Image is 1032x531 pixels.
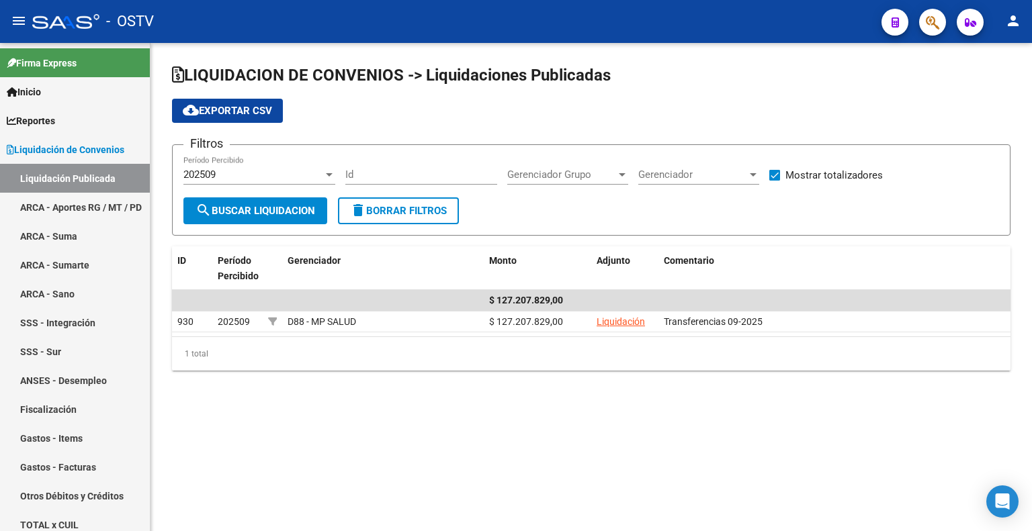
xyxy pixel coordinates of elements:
[597,316,645,327] a: Liquidación
[658,246,1010,305] datatable-header-cell: Comentario
[196,202,212,218] mat-icon: search
[11,13,27,29] mat-icon: menu
[196,205,315,217] span: Buscar Liquidacion
[1005,13,1021,29] mat-icon: person
[183,105,272,117] span: Exportar CSV
[106,7,154,36] span: - OSTV
[638,168,747,181] span: Gerenciador
[986,485,1019,518] div: Open Intercom Messenger
[489,314,586,330] div: $ 127.207.829,00
[183,102,199,118] mat-icon: cloud_download
[172,99,283,123] button: Exportar CSV
[7,56,77,70] span: Firma Express
[172,337,1010,371] div: 1 total
[212,246,263,305] datatable-header-cell: Período Percibido
[177,316,193,327] span: 930
[785,167,883,183] span: Mostrar totalizadores
[338,197,459,224] button: Borrar Filtros
[183,197,327,224] button: Buscar Liquidacion
[218,255,259,281] span: Período Percibido
[172,246,212,305] datatable-header-cell: ID
[288,316,356,327] span: D88 - MP SALUD
[172,66,611,85] span: LIQUIDACION DE CONVENIOS -> Liquidaciones Publicadas
[484,246,591,305] datatable-header-cell: Monto
[7,142,124,157] span: Liquidación de Convenios
[183,168,216,181] span: 202509
[664,316,763,327] span: Transferencias 09-2025
[489,255,517,266] span: Monto
[350,205,447,217] span: Borrar Filtros
[507,168,616,181] span: Gerenciador Grupo
[597,255,630,266] span: Adjunto
[489,295,563,305] span: $ 127.207.829,00
[282,246,484,305] datatable-header-cell: Gerenciador
[183,134,230,153] h3: Filtros
[218,316,250,327] span: 202509
[350,202,366,218] mat-icon: delete
[591,246,658,305] datatable-header-cell: Adjunto
[7,113,55,128] span: Reportes
[177,255,186,266] span: ID
[664,255,714,266] span: Comentario
[288,255,341,266] span: Gerenciador
[7,85,41,99] span: Inicio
